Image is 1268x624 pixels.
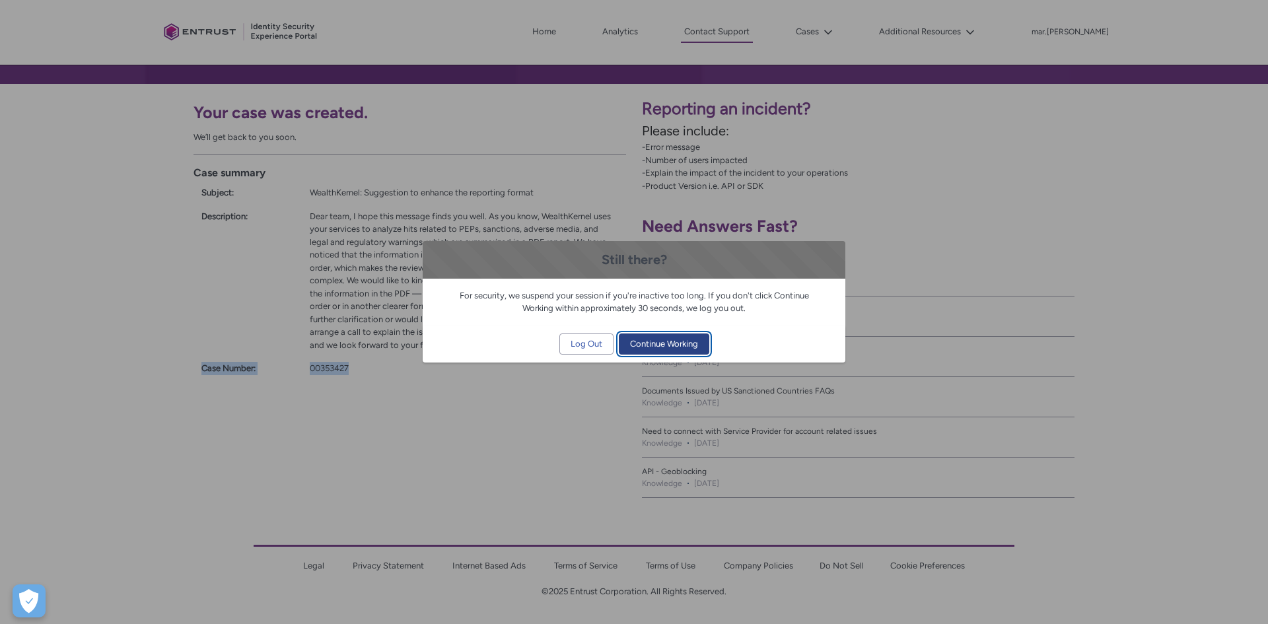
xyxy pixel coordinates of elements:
[602,252,667,267] span: Still there?
[571,334,602,354] span: Log Out
[619,333,709,355] button: Continue Working
[630,334,698,354] span: Continue Working
[559,333,614,355] button: Log Out
[13,584,46,617] div: Cookie Preferences
[460,291,809,314] span: For security, we suspend your session if you're inactive too long. If you don't click Continue Wo...
[13,584,46,617] button: Open Preferences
